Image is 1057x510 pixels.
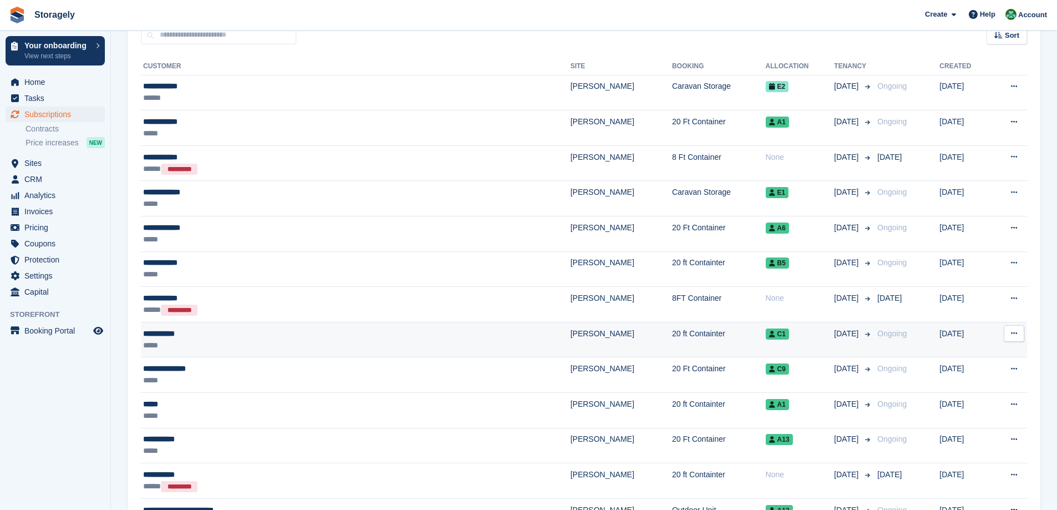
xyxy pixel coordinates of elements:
td: [PERSON_NAME] [570,251,672,287]
a: menu [6,90,105,106]
span: Ongoing [877,188,907,196]
td: 20 Ft Container [672,216,765,252]
a: menu [6,284,105,300]
td: 20 ft Containter [672,463,765,499]
span: Sites [24,155,91,171]
td: Caravan Storage [672,181,765,216]
span: [DATE] [834,328,861,340]
span: C9 [766,363,789,375]
span: Help [980,9,995,20]
span: Home [24,74,91,90]
span: Create [925,9,947,20]
span: Subscriptions [24,107,91,122]
a: Contracts [26,124,105,134]
td: 20 ft Containter [672,393,765,428]
span: Ongoing [877,117,907,126]
span: Ongoing [877,223,907,232]
td: [DATE] [939,145,990,181]
span: [DATE] [834,222,861,234]
td: Caravan Storage [672,75,765,110]
a: menu [6,171,105,187]
td: [PERSON_NAME] [570,357,672,393]
span: [DATE] [834,292,861,304]
td: [DATE] [939,181,990,216]
span: [DATE] [834,433,861,445]
span: Ongoing [877,82,907,90]
span: [DATE] [877,294,902,302]
span: A6 [766,223,789,234]
th: Allocation [766,58,835,75]
a: Price increases NEW [26,137,105,149]
span: [DATE] [834,363,861,375]
span: Ongoing [877,364,907,373]
span: Price increases [26,138,79,148]
td: [PERSON_NAME] [570,181,672,216]
td: [PERSON_NAME] [570,145,672,181]
td: [DATE] [939,110,990,146]
span: A13 [766,434,793,445]
span: C1 [766,329,789,340]
span: [DATE] [834,116,861,128]
span: Booking Portal [24,323,91,339]
span: [DATE] [834,469,861,481]
td: [DATE] [939,251,990,287]
td: 20 ft Containter [672,251,765,287]
div: NEW [87,137,105,148]
p: Your onboarding [24,42,90,49]
th: Tenancy [834,58,873,75]
a: menu [6,204,105,219]
td: [DATE] [939,357,990,393]
span: CRM [24,171,91,187]
span: [DATE] [834,80,861,92]
td: [DATE] [939,463,990,499]
td: [DATE] [939,393,990,428]
img: Notifications [1005,9,1016,20]
td: [PERSON_NAME] [570,463,672,499]
span: [DATE] [877,470,902,479]
span: [DATE] [834,152,861,163]
img: stora-icon-8386f47178a22dfd0bd8f6a31ec36ba5ce8667c1dd55bd0f319d3a0aa187defe.svg [9,7,26,23]
td: 20 Ft Container [672,110,765,146]
td: [PERSON_NAME] [570,110,672,146]
a: menu [6,268,105,284]
span: Analytics [24,188,91,203]
span: Storefront [10,309,110,320]
a: Your onboarding View next steps [6,36,105,65]
a: menu [6,323,105,339]
span: Protection [24,252,91,267]
td: 8FT Container [672,287,765,322]
td: 20 Ft Container [672,428,765,463]
td: [PERSON_NAME] [570,428,672,463]
div: None [766,292,835,304]
span: A1 [766,117,789,128]
span: Ongoing [877,435,907,443]
span: [DATE] [877,153,902,161]
span: Coupons [24,236,91,251]
a: menu [6,236,105,251]
span: Settings [24,268,91,284]
td: 8 Ft Container [672,145,765,181]
span: Sort [1005,30,1019,41]
td: [DATE] [939,75,990,110]
a: menu [6,252,105,267]
td: [PERSON_NAME] [570,75,672,110]
span: Account [1018,9,1047,21]
span: A1 [766,399,789,410]
div: None [766,152,835,163]
td: [PERSON_NAME] [570,216,672,252]
span: E1 [766,187,789,198]
td: [PERSON_NAME] [570,287,672,322]
span: [DATE] [834,257,861,269]
th: Created [939,58,990,75]
td: [DATE] [939,216,990,252]
td: 20 ft Containter [672,322,765,357]
td: 20 Ft Container [672,357,765,393]
span: E2 [766,81,789,92]
td: [DATE] [939,322,990,357]
a: Storagely [30,6,79,24]
td: [DATE] [939,287,990,322]
span: Pricing [24,220,91,235]
td: [PERSON_NAME] [570,322,672,357]
th: Customer [141,58,570,75]
th: Booking [672,58,765,75]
